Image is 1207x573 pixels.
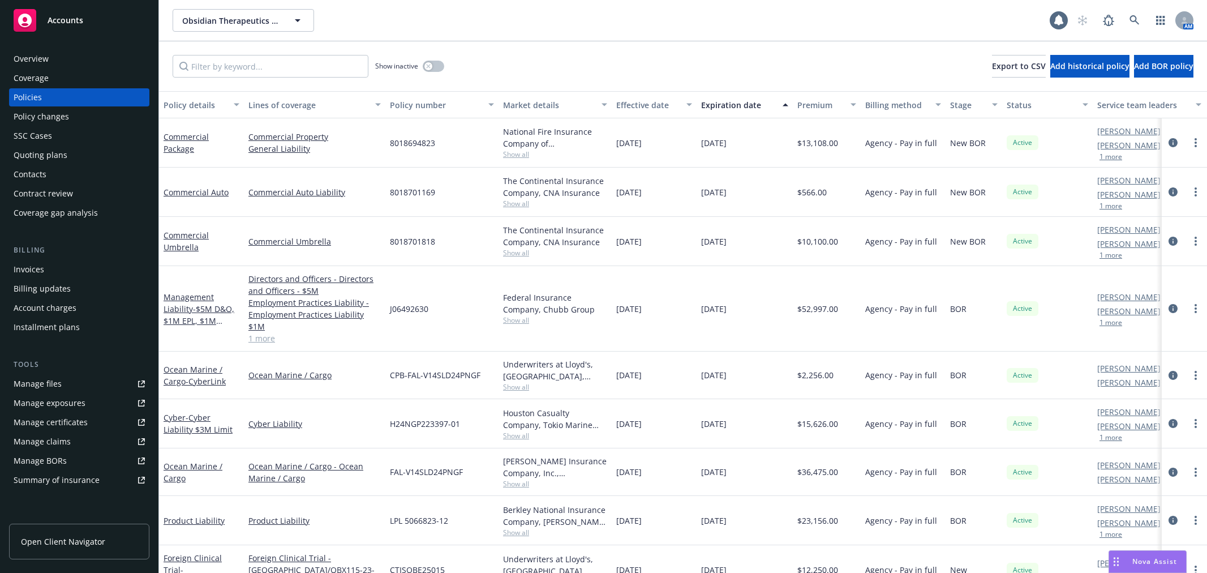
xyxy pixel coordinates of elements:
span: Show all [503,479,607,489]
a: [PERSON_NAME] [1097,473,1161,485]
div: Policy details [164,99,227,111]
button: 1 more [1099,531,1122,538]
div: SSC Cases [14,127,52,145]
div: Effective date [616,99,680,111]
button: 1 more [1099,153,1122,160]
a: Contract review [9,185,149,203]
a: more [1189,234,1202,248]
span: Show all [503,315,607,325]
button: Billing method [861,91,946,118]
div: Manage certificates [14,413,88,431]
button: Market details [499,91,612,118]
span: Obsidian Therapeutics Inc [182,15,280,27]
a: General Liability [248,143,381,155]
span: Accounts [48,16,83,25]
span: Agency - Pay in full [865,418,937,430]
span: CPB-FAL-V14SLD24PNGF [390,369,480,381]
div: Berkley National Insurance Company, [PERSON_NAME] Corporation [503,504,607,528]
a: Ocean Marine / Cargo [164,364,226,387]
div: Drag to move [1109,551,1123,572]
a: [PERSON_NAME] [1097,305,1161,317]
span: [DATE] [701,303,727,315]
span: New BOR [950,236,986,247]
button: Add historical policy [1050,55,1129,78]
button: Obsidian Therapeutics Inc [173,9,314,32]
span: [DATE] [616,369,642,381]
span: Active [1011,370,1034,380]
a: [PERSON_NAME] [1097,557,1161,569]
span: New BOR [950,137,986,149]
span: Show all [503,199,607,208]
a: Manage BORs [9,452,149,470]
a: Manage certificates [9,413,149,431]
div: Market details [503,99,595,111]
span: [DATE] [701,236,727,247]
a: Invoices [9,260,149,279]
div: National Fire Insurance Company of [GEOGRAPHIC_DATA], CNA Insurance [503,126,607,149]
span: Active [1011,467,1034,477]
a: Coverage [9,69,149,87]
div: Summary of insurance [14,471,100,489]
a: [PERSON_NAME] [1097,517,1161,529]
span: BOR [950,418,967,430]
a: Manage files [9,375,149,393]
button: Add BOR policy [1134,55,1193,78]
span: [DATE] [701,418,727,430]
a: Manage claims [9,433,149,451]
a: circleInformation [1166,302,1180,315]
span: BOR [950,515,967,527]
button: 1 more [1099,319,1122,326]
span: Active [1011,418,1034,429]
a: [PERSON_NAME] [1097,406,1161,418]
a: Contacts [9,165,149,183]
a: Start snowing [1071,9,1094,32]
a: Account charges [9,299,149,317]
span: Show all [503,431,607,441]
span: [DATE] [616,515,642,527]
span: Agency - Pay in full [865,186,937,198]
a: [PERSON_NAME] [1097,125,1161,137]
div: Contract review [14,185,73,203]
a: Cyber Liability [248,418,381,430]
span: Show all [503,382,607,392]
a: circleInformation [1166,234,1180,248]
div: Coverage gap analysis [14,204,98,222]
span: Add historical policy [1050,61,1129,71]
span: Manage exposures [9,394,149,412]
a: [PERSON_NAME] [1097,362,1161,374]
span: LPL 5066823-12 [390,515,448,527]
button: Premium [793,91,861,118]
span: $10,100.00 [797,236,838,247]
span: H24NGP223397-01 [390,418,460,430]
div: Analytics hub [9,512,149,523]
a: Policy changes [9,108,149,126]
div: Premium [797,99,844,111]
a: more [1189,514,1202,527]
span: Agency - Pay in full [865,303,937,315]
a: circleInformation [1166,417,1180,430]
a: more [1189,136,1202,149]
div: [PERSON_NAME] Insurance Company, Inc., [PERSON_NAME] Group, [PERSON_NAME] Cargo [503,455,607,479]
div: Federal Insurance Company, Chubb Group [503,292,607,315]
span: BOR [950,303,967,315]
a: Cyber [164,412,233,435]
span: $15,626.00 [797,418,838,430]
a: Commercial Umbrella [164,230,209,253]
a: Ocean Marine / Cargo [248,369,381,381]
a: Commercial Auto [164,187,229,198]
a: Billing updates [9,280,149,298]
div: Overview [14,50,49,68]
span: Export to CSV [992,61,1046,71]
a: Employment Practices Liability - Employment Practices Liability $1M [248,297,381,332]
div: Manage files [14,375,62,393]
span: - $5M D&O, $1M EPL, $1M Fiduciary [164,303,234,338]
div: Billing updates [14,280,71,298]
span: - CyberLink [186,376,226,387]
span: $23,156.00 [797,515,838,527]
span: [DATE] [616,303,642,315]
a: [PERSON_NAME] [1097,189,1161,200]
span: Active [1011,515,1034,525]
a: more [1189,465,1202,479]
div: Lines of coverage [248,99,368,111]
span: Agency - Pay in full [865,369,937,381]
